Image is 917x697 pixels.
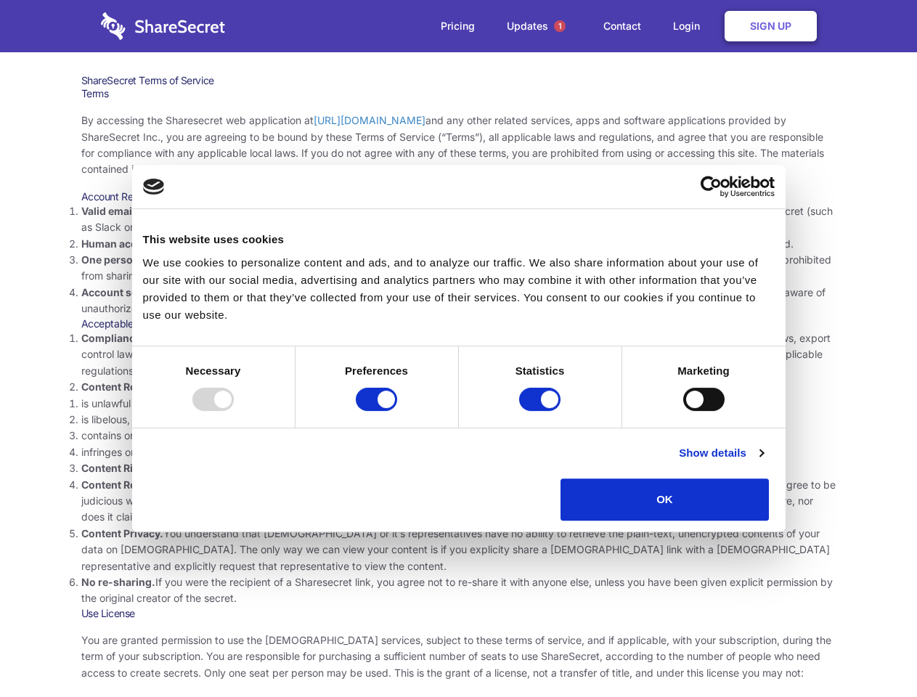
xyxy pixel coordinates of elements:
[81,317,836,330] h3: Acceptable Use
[81,412,836,428] li: is libelous, defamatory, or fraudulent
[554,20,566,32] span: 1
[81,252,836,285] li: You are not allowed to share account credentials. Each account is dedicated to the individual who...
[81,444,836,460] li: infringes on any proprietary right of any party, including patent, trademark, trade secret, copyr...
[81,205,139,217] strong: Valid email.
[81,607,836,620] h3: Use License
[143,179,165,195] img: logo
[81,236,836,252] li: Only human beings may create accounts. “Bot” accounts — those created by software, in an automate...
[648,176,775,197] a: Usercentrics Cookiebot - opens in a new window
[81,478,197,491] strong: Content Responsibility.
[81,526,836,574] li: You understand that [DEMOGRAPHIC_DATA] or it’s representatives have no ability to retrieve the pl...
[659,4,722,49] a: Login
[81,330,836,379] li: Your use of the Sharesecret must not violate any applicable laws, including copyright or trademar...
[515,364,565,377] strong: Statistics
[81,462,159,474] strong: Content Rights.
[679,444,763,462] a: Show details
[81,477,836,526] li: You are solely responsible for the content you share on Sharesecret, and with the people you shar...
[81,396,836,412] li: is unlawful or promotes unlawful activities
[81,574,836,607] li: If you were the recipient of a Sharesecret link, you agree not to re-share it with anyone else, u...
[81,285,836,317] li: You are responsible for your own account security, including the security of your Sharesecret acc...
[81,190,836,203] h3: Account Requirements
[143,254,775,324] div: We use cookies to personalize content and ads, and to analyze our traffic. We also share informat...
[81,332,301,344] strong: Compliance with local laws and regulations.
[143,231,775,248] div: This website uses cookies
[81,632,836,681] p: You are granted permission to use the [DEMOGRAPHIC_DATA] services, subject to these terms of serv...
[677,364,730,377] strong: Marketing
[81,253,205,266] strong: One person per account.
[725,11,817,41] a: Sign Up
[81,379,836,460] li: You agree NOT to use Sharesecret to upload or share content that:
[314,114,425,126] a: [URL][DOMAIN_NAME]
[81,113,836,178] p: By accessing the Sharesecret web application at and any other related services, apps and software...
[81,428,836,444] li: contains or installs any active malware or exploits, or uses our platform for exploit delivery (s...
[426,4,489,49] a: Pricing
[81,380,187,393] strong: Content Restrictions.
[81,460,836,476] li: You agree that you will use Sharesecret only to secure and share content that you have the right ...
[589,4,656,49] a: Contact
[81,87,836,100] h3: Terms
[81,527,163,539] strong: Content Privacy.
[561,478,769,521] button: OK
[186,364,241,377] strong: Necessary
[81,74,836,87] h1: ShareSecret Terms of Service
[81,203,836,236] li: You must provide a valid email address, either directly, or through approved third-party integrat...
[81,237,169,250] strong: Human accounts.
[101,12,225,40] img: logo-wordmark-white-trans-d4663122ce5f474addd5e946df7df03e33cb6a1c49d2221995e7729f52c070b2.svg
[81,576,155,588] strong: No re-sharing.
[81,286,169,298] strong: Account security.
[345,364,408,377] strong: Preferences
